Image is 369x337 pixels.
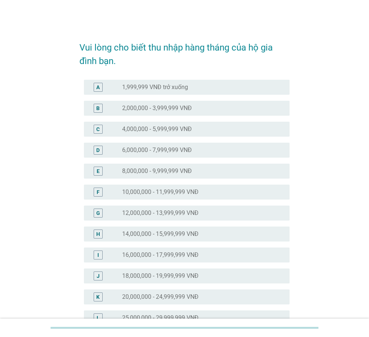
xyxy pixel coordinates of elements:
div: H [96,230,100,238]
label: 2,000,000 - 3,999,999 VNĐ [122,104,192,112]
label: 4,000,000 - 5,999,999 VNĐ [122,125,192,133]
div: A [96,83,100,91]
label: 6,000,000 - 7,999,999 VNĐ [122,146,192,154]
div: J [97,272,100,280]
div: D [96,146,100,154]
label: 1,999,999 VNĐ trở xuống [122,84,188,91]
label: 16,000,000 - 17,999,999 VNĐ [122,251,199,259]
div: L [97,314,100,322]
h2: Vui lòng cho biết thu nhập hàng tháng của hộ gia đình bạn. [79,33,290,68]
label: 14,000,000 - 15,999,999 VNĐ [122,230,199,238]
label: 10,000,000 - 11,999,999 VNĐ [122,188,199,196]
label: 25,000,000 - 29,999,999 VNĐ [122,314,199,322]
div: B [96,104,100,112]
label: 18,000,000 - 19,999,999 VNĐ [122,272,199,280]
label: 20,000,000 - 24,999,999 VNĐ [122,293,199,301]
div: C [96,125,100,133]
div: K [96,293,100,301]
label: 12,000,000 - 13,999,999 VNĐ [122,209,199,217]
div: E [97,167,100,175]
div: F [97,188,100,196]
div: I [97,251,99,259]
div: G [96,209,100,217]
label: 8,000,000 - 9,999,999 VNĐ [122,167,192,175]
